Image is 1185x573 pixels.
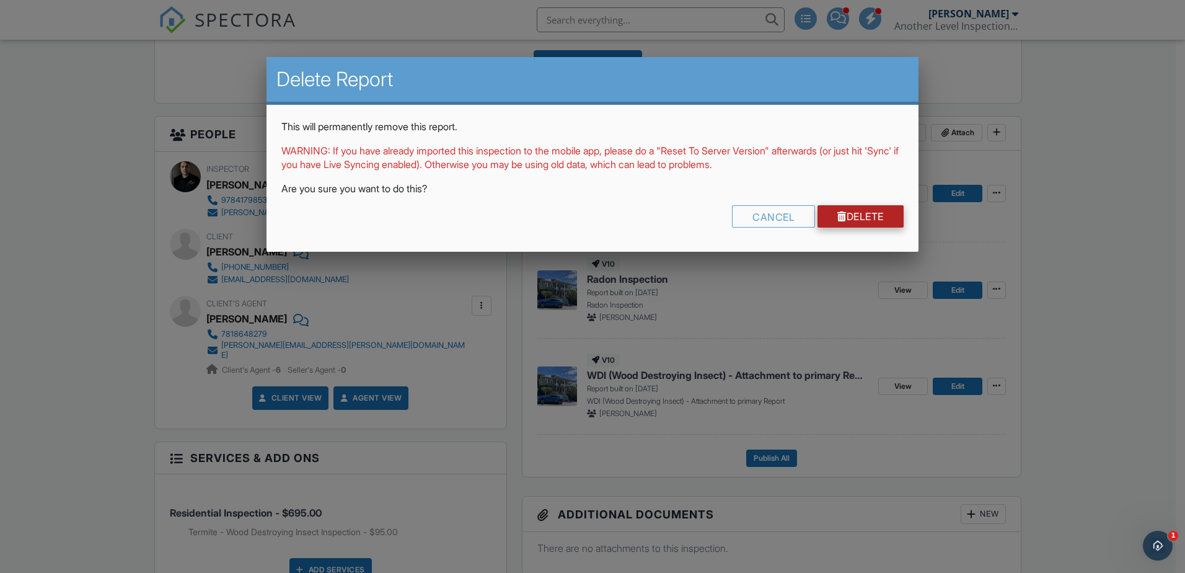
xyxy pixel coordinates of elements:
[817,205,904,228] a: Delete
[1168,531,1178,541] span: 1
[281,120,904,133] p: This will permanently remove this report.
[732,205,815,228] div: Cancel
[276,67,909,92] h2: Delete Report
[1143,531,1173,561] iframe: Intercom live chat
[281,182,904,195] p: Are you sure you want to do this?
[281,144,904,172] p: WARNING: If you have already imported this inspection to the mobile app, please do a "Reset To Se...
